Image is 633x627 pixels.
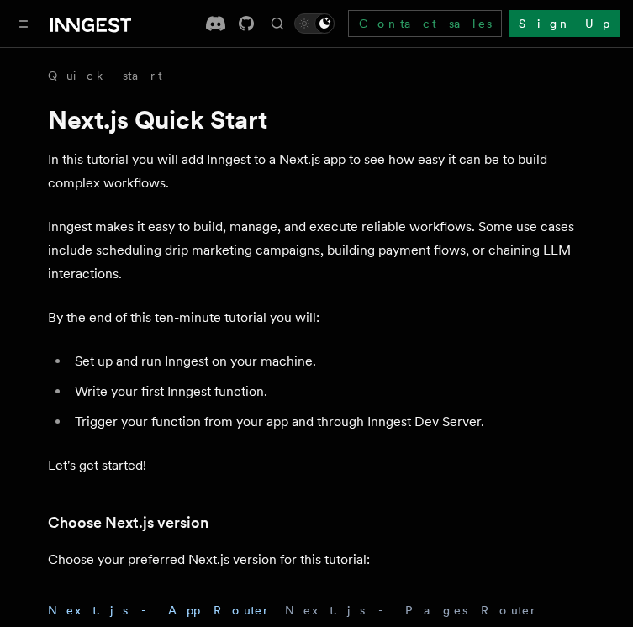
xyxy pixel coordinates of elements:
li: Set up and run Inngest on your machine. [70,350,586,373]
p: Inngest makes it easy to build, manage, and execute reliable workflows. Some use cases include sc... [48,215,586,286]
button: Toggle navigation [13,13,34,34]
h1: Next.js Quick Start [48,104,586,134]
button: Toggle dark mode [294,13,335,34]
a: Sign Up [509,10,620,37]
p: Let's get started! [48,454,586,477]
p: In this tutorial you will add Inngest to a Next.js app to see how easy it can be to build complex... [48,148,586,195]
li: Write your first Inngest function. [70,380,586,403]
button: Find something... [267,13,287,34]
a: Contact sales [348,10,502,37]
p: Choose your preferred Next.js version for this tutorial: [48,548,586,572]
p: By the end of this ten-minute tutorial you will: [48,306,586,329]
li: Trigger your function from your app and through Inngest Dev Server. [70,410,586,434]
a: Choose Next.js version [48,511,208,535]
a: Quick start [48,67,162,84]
